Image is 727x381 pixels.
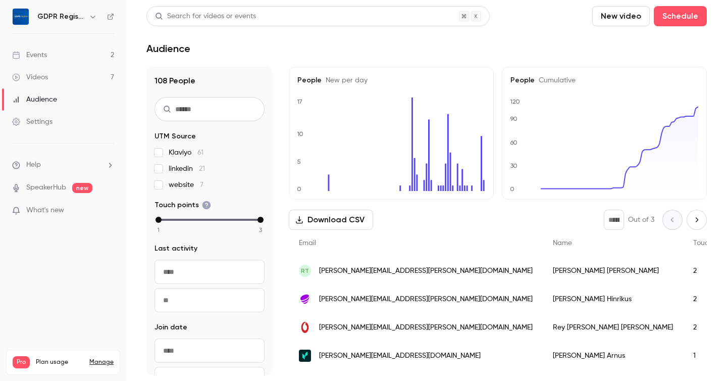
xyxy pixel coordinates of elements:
span: Join date [154,322,187,332]
div: [PERSON_NAME] Arnus [543,342,683,370]
span: RT [301,266,309,275]
text: 5 [297,158,301,165]
span: 21 [199,165,205,172]
img: telia.ee [299,293,311,305]
span: Pro [13,356,30,368]
text: 120 [510,98,520,105]
span: Klaviyo [169,148,203,158]
span: Email [299,240,316,247]
span: Help [26,160,41,170]
a: Manage [89,358,114,366]
span: [PERSON_NAME][EMAIL_ADDRESS][PERSON_NAME][DOMAIN_NAME] [319,266,533,276]
text: 17 [297,98,302,105]
div: min [155,217,162,223]
h1: Audience [146,42,190,55]
text: 0 [510,185,514,193]
h1: 108 People [154,75,265,87]
div: [PERSON_NAME] [PERSON_NAME] [543,257,683,285]
span: new [72,183,92,193]
text: 0 [297,185,301,193]
text: 90 [510,115,517,122]
span: UTM Source [154,131,196,141]
img: internet.is [299,321,311,334]
span: Touch points [154,200,211,210]
div: [PERSON_NAME] Hinrikus [543,285,683,313]
span: Cumulative [535,77,576,84]
img: veriff.com [299,350,311,362]
div: Events [12,50,47,60]
span: 61 [197,149,203,156]
span: [PERSON_NAME][EMAIL_ADDRESS][PERSON_NAME][DOMAIN_NAME] [319,322,533,333]
h5: People [297,75,485,85]
button: Schedule [654,6,707,26]
button: New video [592,6,650,26]
span: Name [553,240,572,247]
span: Last activity [154,244,197,254]
div: Audience [12,94,57,105]
span: 1 [158,225,160,234]
span: [PERSON_NAME][EMAIL_ADDRESS][PERSON_NAME][DOMAIN_NAME] [319,294,533,305]
div: max [257,217,264,223]
span: linkedin [169,164,205,174]
li: help-dropdown-opener [12,160,114,170]
div: Search for videos or events [155,11,256,22]
h5: People [510,75,698,85]
span: Plan usage [36,358,83,366]
img: GDPR Register [13,9,29,25]
span: 7 [200,181,203,188]
span: New per day [322,77,368,84]
p: Out of 3 [628,215,654,225]
span: [PERSON_NAME][EMAIL_ADDRESS][DOMAIN_NAME] [319,351,481,361]
text: 60 [510,139,517,146]
text: 30 [510,162,517,169]
div: Rey [PERSON_NAME] [PERSON_NAME] [543,313,683,342]
span: 3 [259,225,262,234]
div: Settings [12,117,53,127]
button: Next page [687,210,707,230]
h6: GDPR Register [37,12,85,22]
button: Download CSV [289,210,373,230]
span: website [169,180,203,190]
span: What's new [26,205,64,216]
div: Videos [12,72,48,82]
text: 10 [297,130,303,137]
a: SpeakerHub [26,182,66,193]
